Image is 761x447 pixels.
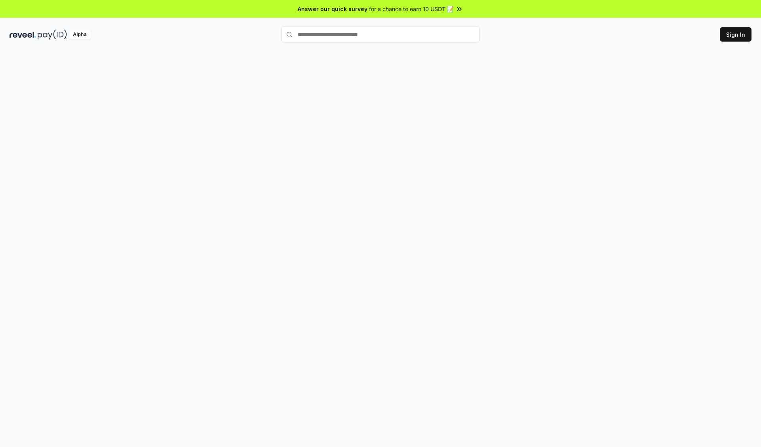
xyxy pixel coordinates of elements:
div: Alpha [69,30,91,40]
span: for a chance to earn 10 USDT 📝 [369,5,454,13]
img: reveel_dark [10,30,36,40]
span: Answer our quick survey [298,5,367,13]
img: pay_id [38,30,67,40]
button: Sign In [720,27,751,42]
